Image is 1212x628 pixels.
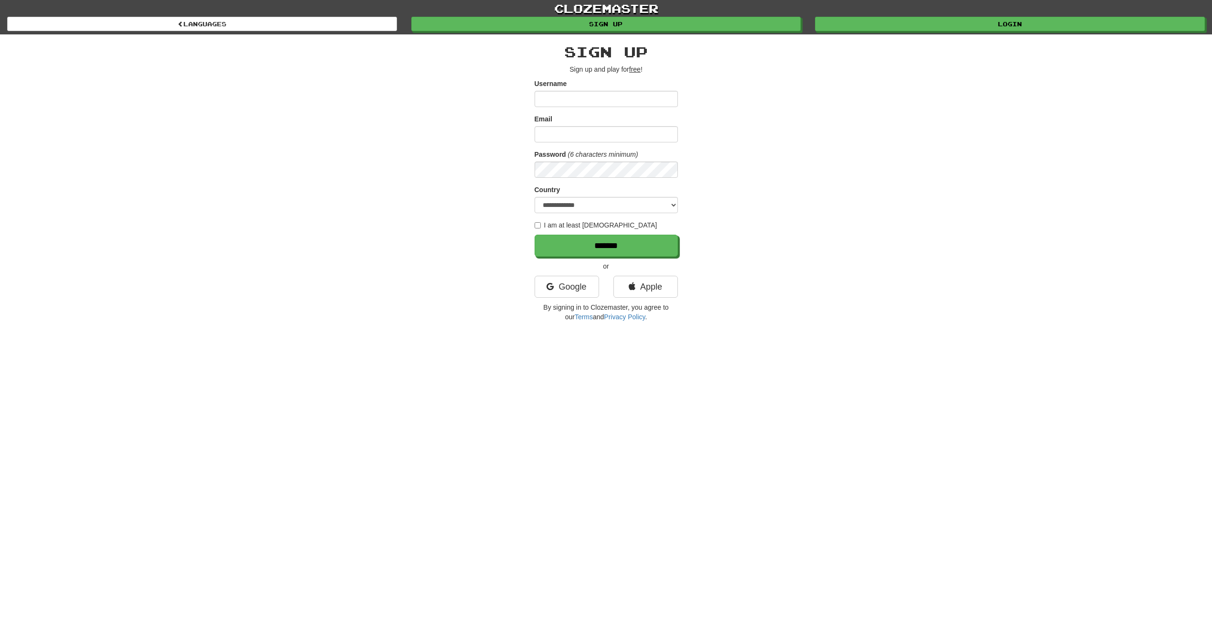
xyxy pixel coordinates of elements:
[535,65,678,74] p: Sign up and play for !
[613,276,678,298] a: Apple
[535,261,678,271] p: or
[815,17,1205,31] a: Login
[535,303,678,322] p: By signing in to Clozemaster, you agree to our and .
[535,79,567,88] label: Username
[568,151,638,158] em: (6 characters minimum)
[411,17,801,31] a: Sign up
[535,185,560,195] label: Country
[535,150,566,159] label: Password
[535,276,599,298] a: Google
[535,114,552,124] label: Email
[629,65,641,73] u: free
[535,222,541,228] input: I am at least [DEMOGRAPHIC_DATA]
[575,313,593,321] a: Terms
[604,313,645,321] a: Privacy Policy
[7,17,397,31] a: Languages
[535,220,657,230] label: I am at least [DEMOGRAPHIC_DATA]
[535,44,678,60] h2: Sign up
